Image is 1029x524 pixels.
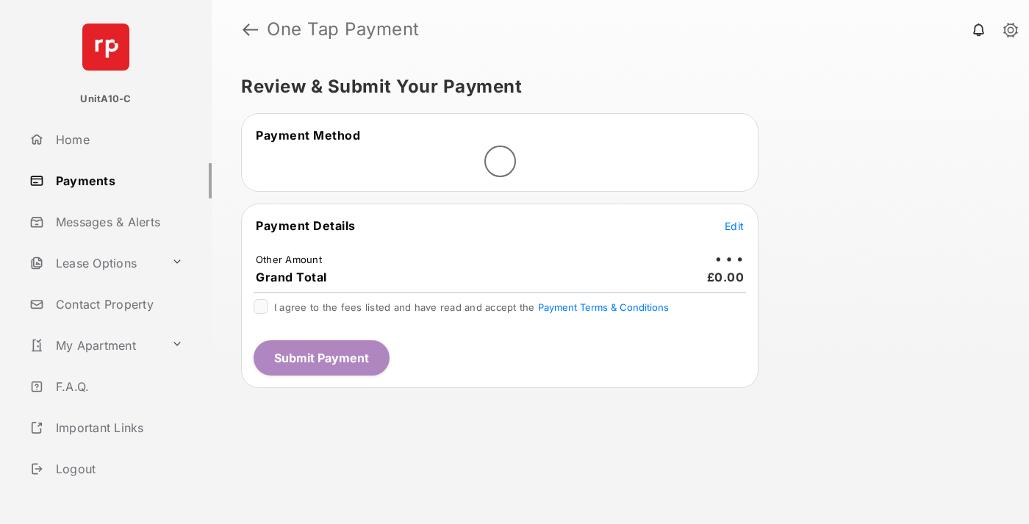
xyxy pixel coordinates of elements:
[82,24,129,71] img: svg+xml;base64,PHN2ZyB4bWxucz0iaHR0cDovL3d3dy53My5vcmcvMjAwMC9zdmciIHdpZHRoPSI2NCIgaGVpZ2h0PSI2NC...
[24,245,165,281] a: Lease Options
[24,204,212,240] a: Messages & Alerts
[256,218,356,233] span: Payment Details
[274,301,669,313] span: I agree to the fees listed and have read and accept the
[241,78,988,96] h5: Review & Submit Your Payment
[24,451,212,487] a: Logout
[256,128,360,143] span: Payment Method
[24,328,165,363] a: My Apartment
[538,301,669,313] button: I agree to the fees listed and have read and accept the
[725,218,744,233] button: Edit
[24,410,189,445] a: Important Links
[707,270,745,284] span: £0.00
[24,287,212,322] a: Contact Property
[255,253,323,266] td: Other Amount
[254,340,390,376] button: Submit Payment
[24,163,212,198] a: Payments
[24,122,212,157] a: Home
[80,92,131,107] p: UnitA10-C
[267,21,420,38] strong: One Tap Payment
[725,220,744,232] span: Edit
[24,369,212,404] a: F.A.Q.
[256,270,327,284] span: Grand Total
